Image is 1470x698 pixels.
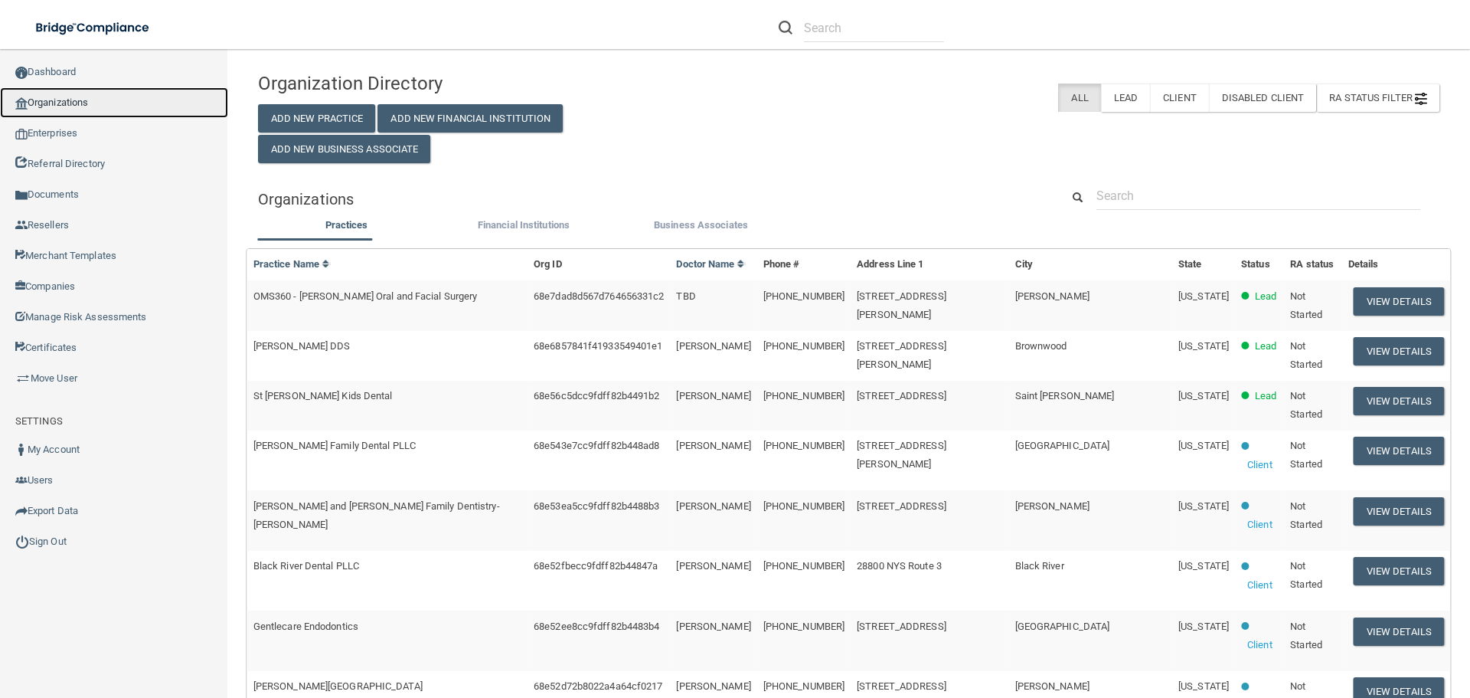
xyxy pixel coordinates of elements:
span: Gentlecare Endodontics [253,621,358,632]
button: Add New Business Associate [258,135,431,163]
span: Not Started [1290,340,1322,370]
span: St [PERSON_NAME] Kids Dental [253,390,393,401]
span: [US_STATE] [1178,621,1229,632]
span: OMS360 - [PERSON_NAME] Oral and Facial Surgery [253,290,478,302]
span: [US_STATE] [1178,500,1229,512]
button: View Details [1354,437,1444,465]
label: Lead [1101,84,1150,112]
span: 68e7dad8d567d764656331c2 [534,290,664,302]
span: 68e6857841f41933549401e1 [534,340,662,352]
span: Black River [1015,560,1064,572]
span: [PERSON_NAME] [1015,500,1089,512]
p: Client [1247,576,1272,595]
th: Phone # [757,249,851,280]
span: [PHONE_NUMBER] [763,390,844,401]
li: Business Associate [612,216,789,238]
span: [PHONE_NUMBER] [763,621,844,632]
span: [STREET_ADDRESS][PERSON_NAME] [857,440,946,470]
button: View Details [1354,387,1444,415]
img: organization-icon.f8decf85.png [15,97,28,110]
img: briefcase.64adab9b.png [15,371,31,386]
li: Practices [258,216,435,238]
span: Not Started [1290,560,1322,590]
th: RA status [1284,249,1341,280]
span: [PERSON_NAME] [1015,290,1089,302]
span: [US_STATE] [1178,680,1229,692]
span: [PHONE_NUMBER] [763,560,844,572]
span: Brownwood [1015,340,1067,352]
h5: Organizations [258,191,1038,208]
img: ic_dashboard_dark.d01f4a41.png [15,67,28,79]
span: 68e56c5dcc9fdff82b4491b2 [534,390,659,401]
span: [PERSON_NAME] Family Dental PLLC [253,440,416,451]
span: [STREET_ADDRESS] [857,680,946,692]
label: Client [1150,84,1209,112]
img: icon-documents.8dae5593.png [15,189,28,202]
span: 68e543e7cc9fdff82b448ad8 [534,440,659,451]
img: ic-search.3b580494.png [779,21,792,34]
span: [PERSON_NAME] and [PERSON_NAME] Family Dentistry- [PERSON_NAME] [253,500,500,530]
span: 68e52ee8cc9fdff82b4483b4 [534,621,659,632]
span: [PERSON_NAME][GEOGRAPHIC_DATA] [253,680,423,692]
img: enterprise.0d942306.png [15,129,28,139]
span: [PERSON_NAME] [676,390,750,401]
input: Search [1096,182,1420,210]
th: State [1172,249,1235,280]
img: ic_reseller.de258add.png [15,219,28,231]
img: icon-users.e205127d.png [15,474,28,487]
span: [PERSON_NAME] [676,560,750,572]
span: [STREET_ADDRESS] [857,390,946,401]
span: [US_STATE] [1178,290,1229,302]
span: [PHONE_NUMBER] [763,340,844,352]
span: [PERSON_NAME] [676,621,750,632]
span: Not Started [1290,440,1322,470]
button: Add New Practice [258,104,376,133]
li: Financial Institutions [435,216,612,238]
span: [US_STATE] [1178,440,1229,451]
th: Details [1342,249,1450,280]
span: Not Started [1290,621,1322,650]
span: Not Started [1290,390,1322,420]
span: Not Started [1290,500,1322,530]
button: View Details [1354,557,1444,585]
label: Practices [266,216,427,234]
button: Add New Financial Institution [377,104,563,133]
span: [US_STATE] [1178,390,1229,401]
span: TBD [676,290,695,302]
button: View Details [1354,618,1444,646]
span: [PERSON_NAME] [676,340,750,352]
span: [PERSON_NAME] DDS [253,340,351,352]
img: icon-filter@2x.21656d0b.png [1415,93,1427,105]
span: [PHONE_NUMBER] [763,440,844,451]
span: [PERSON_NAME] [676,680,750,692]
p: Client [1247,636,1272,654]
span: Practices [325,219,368,231]
label: Financial Institutions [443,216,604,234]
span: [GEOGRAPHIC_DATA] [1015,440,1110,451]
label: Business Associates [620,216,782,234]
p: Lead [1255,337,1276,356]
span: [US_STATE] [1178,560,1229,572]
th: Status [1235,249,1284,280]
p: Client [1247,516,1272,534]
span: Saint [PERSON_NAME] [1015,390,1115,401]
button: View Details [1354,337,1444,365]
label: SETTINGS [15,412,63,431]
img: ic_power_dark.7ecde6b1.png [15,535,29,549]
th: Org ID [528,249,670,280]
img: bridge_compliance_login_screen.278c3ca4.svg [23,12,164,44]
span: [STREET_ADDRESS][PERSON_NAME] [857,340,946,370]
span: [PERSON_NAME] [676,500,750,512]
span: [US_STATE] [1178,340,1229,352]
label: Disabled Client [1209,84,1317,112]
span: Financial Institutions [478,219,570,231]
p: Lead [1255,287,1276,306]
span: 28800 NYS Route 3 [857,560,942,572]
button: View Details [1354,287,1444,316]
input: Search [804,14,944,42]
a: Doctor Name [676,258,745,270]
a: Practice Name [253,258,330,270]
p: Client [1247,456,1272,474]
span: [PHONE_NUMBER] [763,500,844,512]
th: Address Line 1 [851,249,1008,280]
